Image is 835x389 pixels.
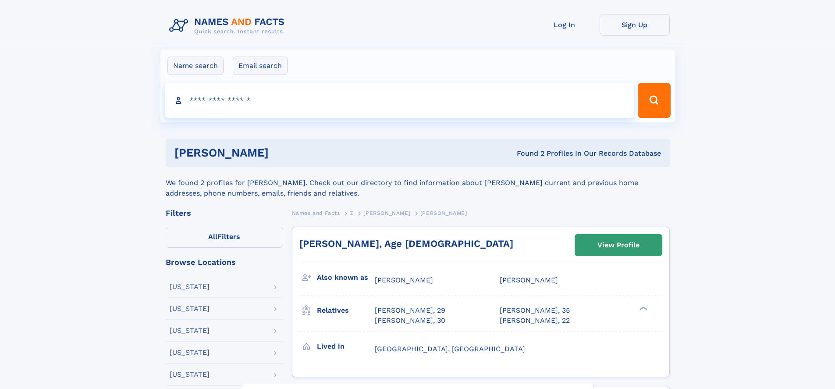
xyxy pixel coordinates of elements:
a: View Profile [575,235,662,256]
div: [US_STATE] [170,371,210,378]
label: Email search [233,57,288,75]
a: Log In [529,14,600,36]
span: [PERSON_NAME] [363,210,410,216]
a: Z [350,207,354,218]
span: [PERSON_NAME] [375,276,433,284]
a: [PERSON_NAME], Age [DEMOGRAPHIC_DATA] [299,238,513,249]
a: [PERSON_NAME], 30 [375,316,445,325]
a: [PERSON_NAME], 35 [500,306,570,315]
input: search input [165,83,634,118]
span: [PERSON_NAME] [420,210,467,216]
div: Browse Locations [166,258,283,266]
a: [PERSON_NAME], 29 [375,306,445,315]
div: [US_STATE] [170,305,210,312]
label: Filters [166,227,283,248]
h3: Lived in [317,339,375,354]
div: [US_STATE] [170,283,210,290]
span: All [208,232,217,241]
a: [PERSON_NAME] [363,207,410,218]
img: Logo Names and Facts [166,14,292,38]
div: [US_STATE] [170,349,210,356]
div: Filters [166,209,283,217]
div: View Profile [597,235,640,255]
a: Names and Facts [292,207,340,218]
div: [US_STATE] [170,327,210,334]
a: [PERSON_NAME], 22 [500,316,570,325]
h1: [PERSON_NAME] [174,147,393,158]
button: Search Button [638,83,670,118]
h3: Relatives [317,303,375,318]
span: [GEOGRAPHIC_DATA], [GEOGRAPHIC_DATA] [375,345,525,353]
label: Name search [167,57,224,75]
a: Sign Up [600,14,670,36]
div: ❯ [637,306,648,311]
div: Found 2 Profiles In Our Records Database [393,149,661,158]
h3: Also known as [317,270,375,285]
div: We found 2 profiles for [PERSON_NAME]. Check out our directory to find information about [PERSON_... [166,167,670,199]
span: [PERSON_NAME] [500,276,558,284]
span: Z [350,210,354,216]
